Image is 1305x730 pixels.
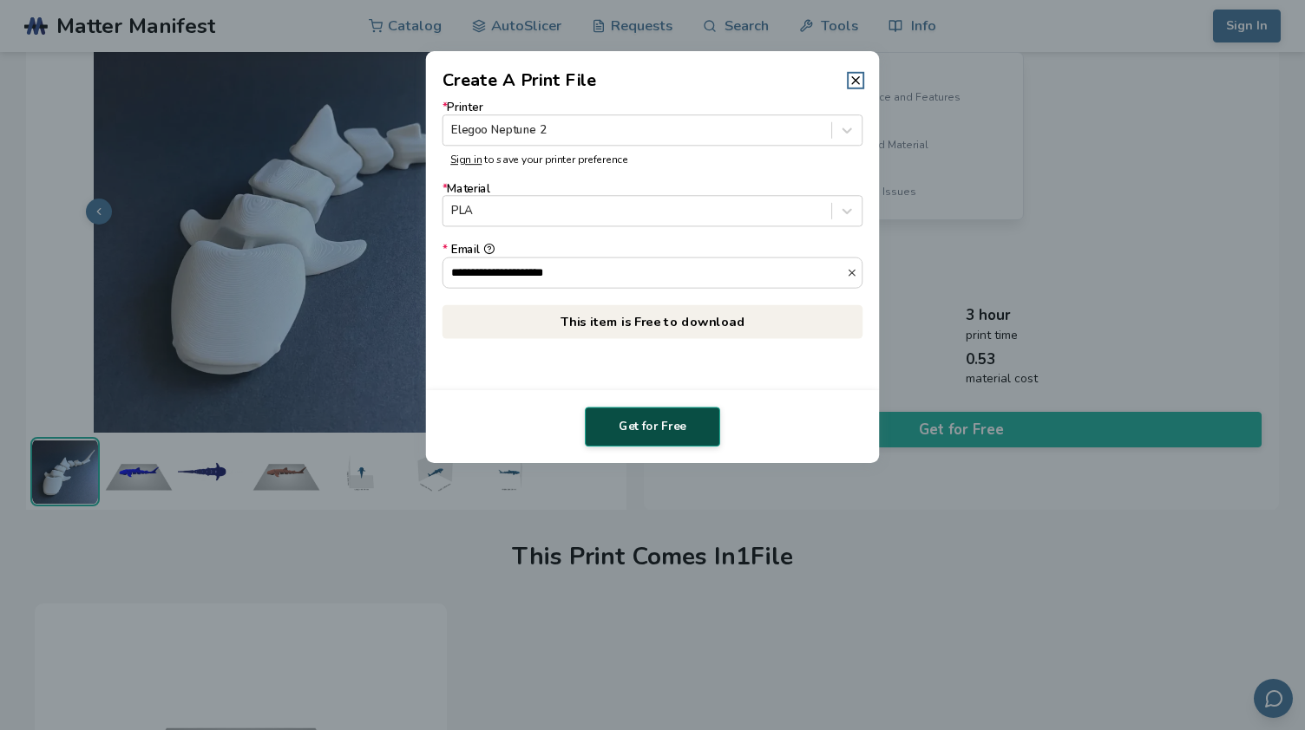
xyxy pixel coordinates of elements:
[483,244,495,255] button: *Email
[450,154,855,166] p: to save your printer preference
[846,267,862,278] button: *Email
[450,153,482,166] a: Sign in
[451,205,455,218] input: *MaterialPLA
[443,257,847,287] input: *Email
[443,182,862,226] label: Material
[443,304,862,338] p: This item is Free to download
[443,101,862,146] label: Printer
[443,68,597,93] h2: Create A Print File
[585,407,720,446] button: Get for Free
[443,244,862,257] div: Email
